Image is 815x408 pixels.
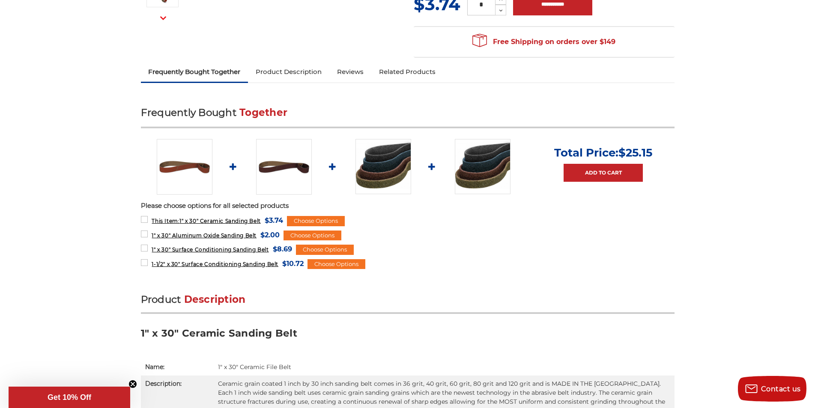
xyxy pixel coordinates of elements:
div: Get 10% OffClose teaser [9,387,130,408]
span: Free Shipping on orders over $149 [472,33,615,50]
p: Total Price: [554,146,652,160]
span: 1-1/2" x 30" Surface Conditioning Sanding Belt [152,261,278,267]
img: 1" x 30" Ceramic File Belt [157,139,212,195]
span: $8.69 [273,243,292,255]
div: Choose Options [287,216,345,226]
strong: Description: [145,380,182,387]
span: 1" x 30" Ceramic Sanding Belt [152,218,260,224]
span: Together [239,106,287,118]
strong: Name: [145,363,164,371]
td: 1" x 30" Ceramic File Belt [214,359,675,375]
span: Get 10% Off [48,393,91,402]
span: 1" x 30" Aluminum Oxide Sanding Belt [152,232,257,239]
a: Related Products [371,62,443,81]
a: Frequently Bought Together [141,62,248,81]
span: 1" x 30" Surface Conditioning Sanding Belt [152,246,269,253]
span: $25.15 [618,146,652,160]
button: Close teaser [128,380,137,388]
div: Choose Options [307,259,365,269]
button: Next [153,9,173,27]
span: Contact us [761,385,801,393]
span: Description [184,293,246,305]
a: Add to Cart [564,164,643,182]
h3: 1" x 30" Ceramic Sanding Belt [141,327,675,346]
p: Please choose options for all selected products [141,201,675,211]
span: $2.00 [260,229,280,241]
strong: This Item: [152,218,179,224]
div: Choose Options [284,231,341,241]
a: Product Description [248,62,329,81]
span: Frequently Bought [141,106,236,118]
button: Contact us [738,376,806,402]
span: $10.72 [282,258,304,269]
span: Product [141,293,181,305]
div: Choose Options [296,245,354,255]
a: Reviews [329,62,371,81]
span: $3.74 [265,215,283,226]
